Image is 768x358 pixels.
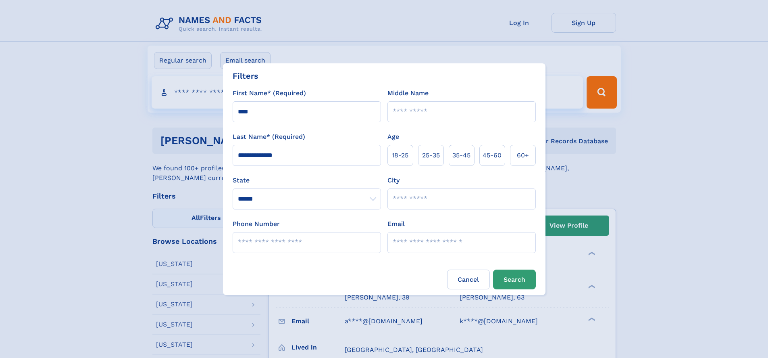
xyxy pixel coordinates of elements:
[387,219,405,229] label: Email
[447,270,490,289] label: Cancel
[483,151,502,160] span: 45‑60
[452,151,470,160] span: 35‑45
[233,70,258,82] div: Filters
[392,151,408,160] span: 18‑25
[233,132,305,142] label: Last Name* (Required)
[233,176,381,185] label: State
[233,219,280,229] label: Phone Number
[493,270,536,289] button: Search
[517,151,529,160] span: 60+
[387,132,399,142] label: Age
[387,176,400,185] label: City
[233,88,306,98] label: First Name* (Required)
[387,88,429,98] label: Middle Name
[422,151,440,160] span: 25‑35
